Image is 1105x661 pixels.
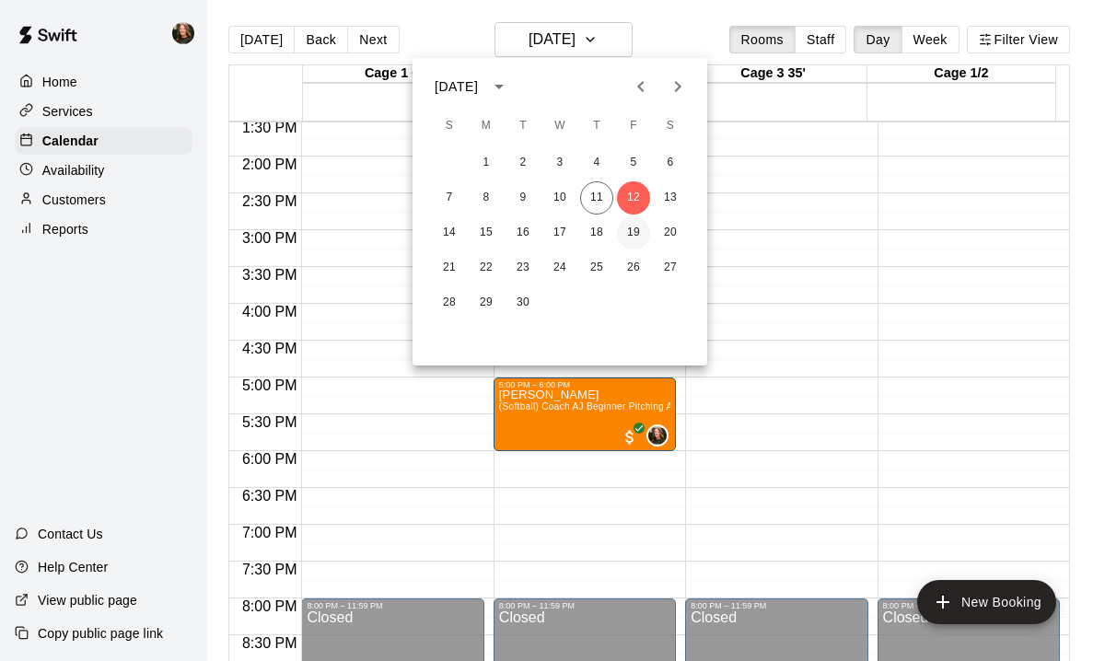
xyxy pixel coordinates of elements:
[617,216,650,249] button: 19
[580,146,613,180] button: 4
[506,216,540,249] button: 16
[433,108,466,145] span: Sunday
[543,181,576,215] button: 10
[470,108,503,145] span: Monday
[654,251,687,284] button: 27
[580,181,613,215] button: 11
[617,251,650,284] button: 26
[543,146,576,180] button: 3
[622,68,659,105] button: Previous month
[506,181,540,215] button: 9
[543,216,576,249] button: 17
[435,77,478,97] div: [DATE]
[543,108,576,145] span: Wednesday
[580,216,613,249] button: 18
[470,181,503,215] button: 8
[617,146,650,180] button: 5
[543,251,576,284] button: 24
[580,251,613,284] button: 25
[433,286,466,319] button: 28
[433,181,466,215] button: 7
[506,146,540,180] button: 2
[506,108,540,145] span: Tuesday
[483,71,515,102] button: calendar view is open, switch to year view
[506,286,540,319] button: 30
[433,216,466,249] button: 14
[580,108,613,145] span: Thursday
[506,251,540,284] button: 23
[659,68,696,105] button: Next month
[654,146,687,180] button: 6
[654,181,687,215] button: 13
[470,146,503,180] button: 1
[617,181,650,215] button: 12
[654,108,687,145] span: Saturday
[654,216,687,249] button: 20
[470,216,503,249] button: 15
[470,286,503,319] button: 29
[617,108,650,145] span: Friday
[433,251,466,284] button: 21
[470,251,503,284] button: 22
